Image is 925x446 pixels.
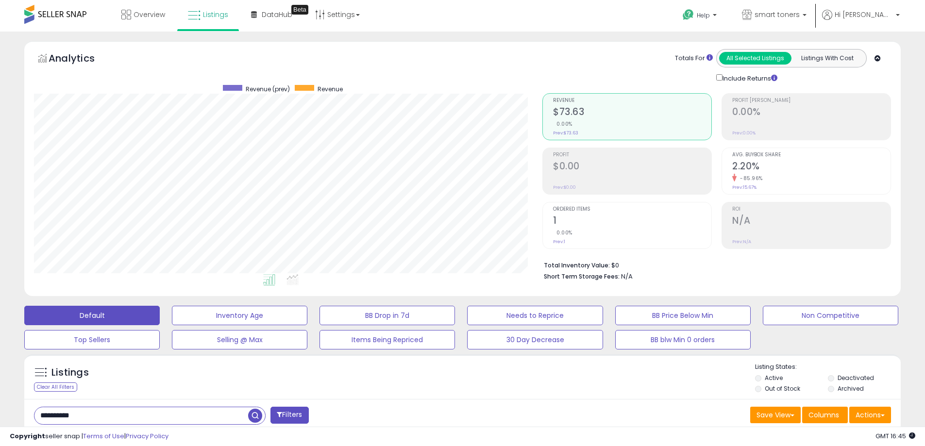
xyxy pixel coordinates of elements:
[553,161,711,174] h2: $0.00
[544,261,610,269] b: Total Inventory Value:
[24,330,160,349] button: Top Sellers
[765,374,783,382] label: Active
[835,10,893,19] span: Hi [PERSON_NAME]
[553,120,572,128] small: 0.00%
[732,98,891,103] span: Profit [PERSON_NAME]
[875,431,915,441] span: 2025-09-17 16:45 GMT
[544,259,884,270] li: $0
[553,239,565,245] small: Prev: 1
[172,306,307,325] button: Inventory Age
[83,431,124,441] a: Terms of Use
[675,1,726,32] a: Help
[675,54,713,63] div: Totals For
[732,130,756,136] small: Prev: 0.00%
[732,152,891,158] span: Avg. Buybox Share
[134,10,165,19] span: Overview
[822,10,900,32] a: Hi [PERSON_NAME]
[755,363,901,372] p: Listing States:
[808,410,839,420] span: Columns
[737,175,763,182] small: -85.96%
[553,207,711,212] span: Ordered Items
[709,72,789,83] div: Include Returns
[10,432,168,441] div: seller snap | |
[34,382,77,392] div: Clear All Filters
[750,407,801,423] button: Save View
[719,52,791,65] button: All Selected Listings
[172,330,307,349] button: Selling @ Max
[553,98,711,103] span: Revenue
[49,51,114,67] h5: Analytics
[553,184,576,190] small: Prev: $0.00
[544,272,620,281] b: Short Term Storage Fees:
[732,106,891,119] h2: 0.00%
[126,431,168,441] a: Privacy Policy
[732,184,757,190] small: Prev: 15.67%
[732,161,891,174] h2: 2.20%
[320,330,455,349] button: Items Being Repriced
[732,215,891,228] h2: N/A
[318,85,343,93] span: Revenue
[802,407,848,423] button: Columns
[838,374,874,382] label: Deactivated
[791,52,863,65] button: Listings With Cost
[615,306,751,325] button: BB Price Below Min
[51,366,89,380] h5: Listings
[615,330,751,349] button: BB blw Min 0 orders
[765,384,800,393] label: Out of Stock
[10,431,45,441] strong: Copyright
[763,306,898,325] button: Non Competitive
[553,130,578,136] small: Prev: $73.63
[621,272,633,281] span: N/A
[291,5,308,15] div: Tooltip anchor
[24,306,160,325] button: Default
[270,407,308,424] button: Filters
[262,10,292,19] span: DataHub
[553,215,711,228] h2: 1
[203,10,228,19] span: Listings
[553,106,711,119] h2: $73.63
[553,229,572,236] small: 0.00%
[467,330,603,349] button: 30 Day Decrease
[732,207,891,212] span: ROI
[246,85,290,93] span: Revenue (prev)
[732,239,751,245] small: Prev: N/A
[849,407,891,423] button: Actions
[682,9,694,21] i: Get Help
[838,384,864,393] label: Archived
[320,306,455,325] button: BB Drop in 7d
[697,11,710,19] span: Help
[553,152,711,158] span: Profit
[467,306,603,325] button: Needs to Reprice
[755,10,800,19] span: smart toners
